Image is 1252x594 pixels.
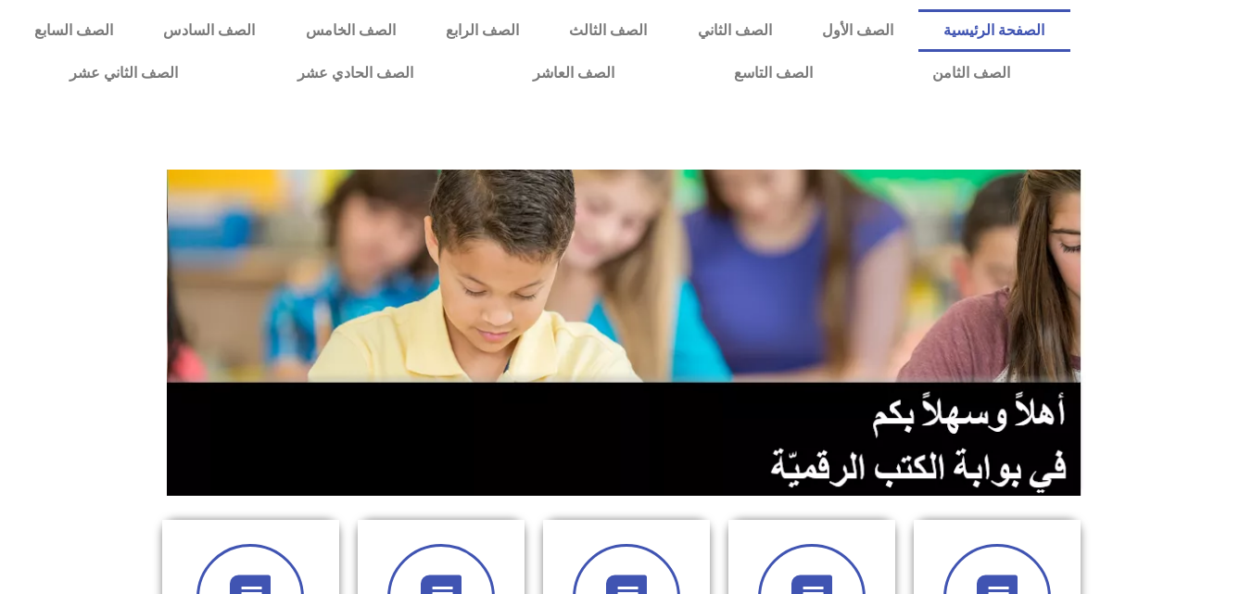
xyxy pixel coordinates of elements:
[797,9,918,52] a: الصف الأول
[918,9,1069,52] a: الصفحة الرئيسية
[673,9,797,52] a: الصف الثاني
[237,52,473,95] a: الصف الحادي عشر
[138,9,280,52] a: الصف السادس
[544,9,672,52] a: الصف الثالث
[872,52,1069,95] a: الصف الثامن
[473,52,674,95] a: الصف العاشر
[9,9,138,52] a: الصف السابع
[9,52,237,95] a: الصف الثاني عشر
[674,52,872,95] a: الصف التاسع
[421,9,544,52] a: الصف الرابع
[281,9,421,52] a: الصف الخامس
